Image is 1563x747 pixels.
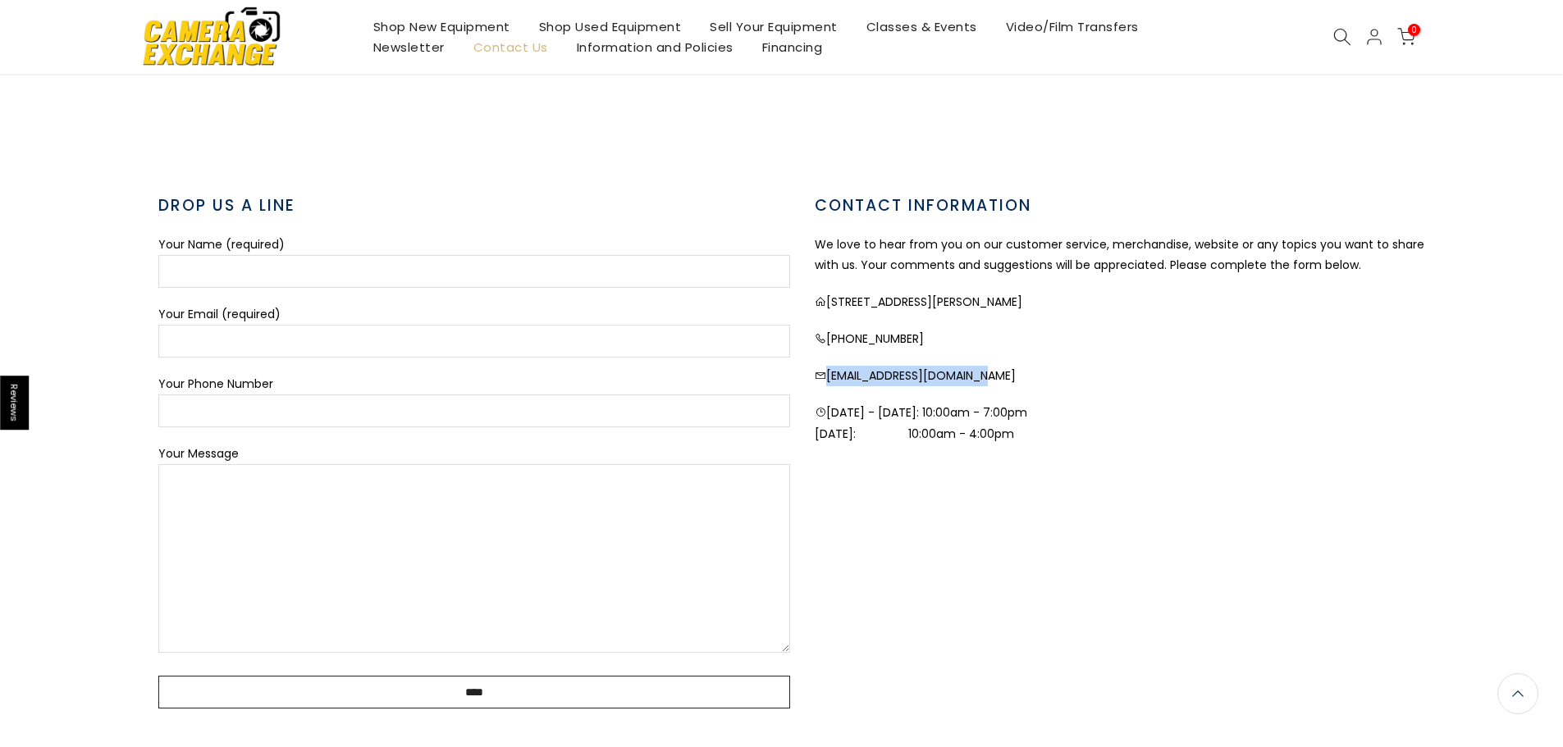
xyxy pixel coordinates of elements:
a: Shop Used Equipment [524,16,696,37]
span: 0 [1408,24,1420,36]
a: Newsletter [359,37,459,57]
a: Classes & Events [852,16,991,37]
a: Contact Us [459,37,562,57]
p: [STREET_ADDRESS][PERSON_NAME] [815,292,1446,312]
label: Your Name (required) [158,236,285,253]
label: Your Phone Number [158,376,273,392]
p: [PHONE_NUMBER] [815,329,1446,349]
a: Information and Policies [562,37,747,57]
a: Video/Film Transfers [991,16,1153,37]
a: Back to the top [1497,673,1538,714]
a: Shop New Equipment [359,16,524,37]
label: Your Message [158,445,239,462]
a: 0 [1397,28,1415,46]
p: We love to hear from you on our customer service, merchandise, website or any topics you want to ... [815,235,1446,276]
a: Sell Your Equipment [696,16,852,37]
h3: CONTACT INFORMATION [815,194,1446,218]
label: Your Email (required) [158,306,281,322]
div: [DATE] - [DATE]: 10:00am - 7:00pm [DATE]: 10:00am - 4:00pm [802,194,1459,708]
h3: DROP US A LINE [158,194,790,218]
a: Financing [747,37,837,57]
p: [EMAIL_ADDRESS][DOMAIN_NAME] [815,366,1446,386]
